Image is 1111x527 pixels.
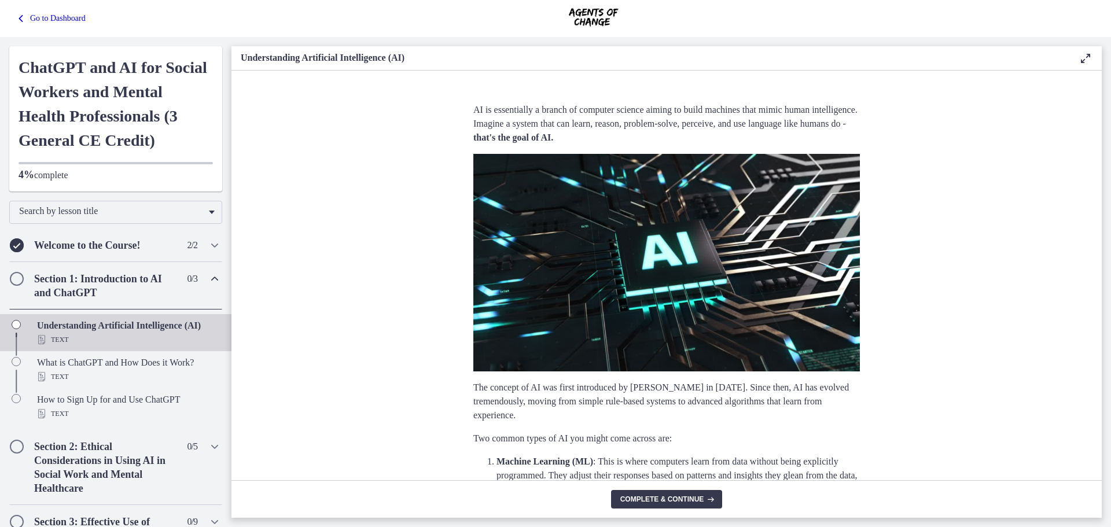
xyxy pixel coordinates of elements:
[473,132,553,142] strong: that's the goal of AI.
[19,168,213,182] p: complete
[473,432,860,445] p: Two common types of AI you might come across are:
[34,272,175,300] h2: Section 1: Introduction to AI and ChatGPT
[496,455,860,496] p: : This is where computers learn from data without being explicitly programmed. They adjust their ...
[241,51,1060,65] h3: Understanding Artificial Intelligence (AI)
[34,440,175,495] h2: Section 2: Ethical Considerations in Using AI in Social Work and Mental Healthcare
[611,490,723,508] button: Complete & continue
[187,272,197,286] span: 0 / 3
[37,333,218,347] div: Text
[620,495,704,504] span: Complete & continue
[10,238,24,252] i: Completed
[19,56,213,153] h1: ChatGPT and AI for Social Workers and Mental Health Professionals (3 General CE Credit)
[473,103,860,145] p: AI is essentially a branch of computer science aiming to build machines that mimic human intellig...
[37,356,218,384] div: What is ChatGPT and How Does it Work?
[187,440,197,454] span: 0 / 5
[37,393,218,421] div: How to Sign Up for and Use ChatGPT
[37,407,218,421] div: Text
[34,238,175,252] h2: Welcome to the Course!
[9,201,222,224] div: Search by lesson title
[473,154,860,371] img: Black_Minimalist_Modern_AI_Robot_Presentation_%281%29.png
[473,381,860,422] p: The concept of AI was first introduced by [PERSON_NAME] in [DATE]. Since then, AI has evolved tre...
[496,456,593,466] strong: Machine Learning (ML)
[19,206,203,216] span: Search by lesson title
[37,319,218,347] div: Understanding Artificial Intelligence (AI)
[14,12,86,25] a: Go to Dashboard
[187,238,197,252] span: 2 / 2
[522,5,661,32] img: Agents of Change
[19,169,34,180] span: 4%
[37,370,218,384] div: Text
